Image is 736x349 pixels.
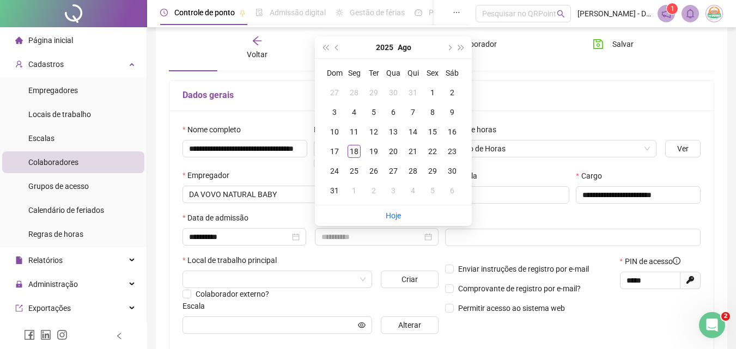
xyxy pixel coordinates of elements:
[28,182,89,191] span: Grupos de acesso
[256,9,263,16] span: file-done
[576,170,609,182] label: Cargo
[402,273,418,285] span: Criar
[384,102,403,122] td: 2025-08-06
[183,212,256,224] label: Data de admissão
[387,145,400,158] div: 20
[28,256,63,265] span: Relatórios
[442,161,462,181] td: 2025-08-30
[28,230,83,238] span: Regras de horas
[348,184,361,197] div: 1
[344,142,364,161] td: 2025-08-18
[15,36,23,44] span: home
[344,122,364,142] td: 2025-08-11
[442,102,462,122] td: 2025-08-09
[403,83,423,102] td: 2025-07-31
[183,124,248,136] label: Nome completo
[446,125,459,138] div: 16
[364,122,384,142] td: 2025-08-12
[446,184,459,197] div: 6
[429,8,471,17] span: Painel do DP
[423,102,442,122] td: 2025-08-08
[358,321,366,329] span: eye
[423,63,442,83] th: Sex
[384,122,403,142] td: 2025-08-13
[400,35,505,53] button: Inativar colaborador
[406,106,419,119] div: 7
[406,125,419,138] div: 14
[446,86,459,99] div: 2
[426,164,439,177] div: 29
[15,280,23,288] span: lock
[423,161,442,181] td: 2025-08-29
[325,83,344,102] td: 2025-07-27
[442,181,462,200] td: 2025-09-06
[15,60,23,68] span: user-add
[406,145,419,158] div: 21
[612,38,634,50] span: Salvar
[15,304,23,312] span: export
[706,5,722,22] img: 10201
[28,304,71,313] span: Exportações
[40,329,51,340] span: linkedin
[331,36,343,58] button: prev-year
[348,145,361,158] div: 18
[15,256,23,264] span: file
[577,8,651,20] span: [PERSON_NAME] - DA VOVÓ PAPINHAS
[344,83,364,102] td: 2025-07-28
[426,106,439,119] div: 8
[381,316,438,334] button: Alterar
[367,125,380,138] div: 12
[665,140,701,157] button: Ver
[458,304,565,313] span: Permitir acesso ao sistema web
[458,284,581,293] span: Comprovante de registro por e-mail?
[325,161,344,181] td: 2025-08-24
[328,86,341,99] div: 27
[415,9,422,16] span: dashboard
[673,257,680,265] span: info-circle
[28,110,91,119] span: Locais de trabalho
[160,9,168,16] span: clock-circle
[328,106,341,119] div: 3
[328,125,341,138] div: 10
[364,142,384,161] td: 2025-08-19
[721,312,730,321] span: 2
[406,86,419,99] div: 31
[403,63,423,83] th: Qui
[364,161,384,181] td: 2025-08-26
[384,161,403,181] td: 2025-08-27
[364,63,384,83] th: Ter
[183,254,284,266] label: Local de trabalho principal
[381,271,438,288] button: Criar
[625,255,680,267] span: PIN de acesso
[661,9,671,19] span: notification
[403,122,423,142] td: 2025-08-14
[325,181,344,200] td: 2025-08-31
[398,36,411,58] button: month panel
[452,140,650,157] span: Banco de Horas
[387,184,400,197] div: 3
[442,63,462,83] th: Sáb
[183,89,701,102] h5: Dados gerais
[348,106,361,119] div: 4
[367,106,380,119] div: 5
[325,63,344,83] th: Dom
[28,36,73,45] span: Página inicial
[348,125,361,138] div: 11
[344,161,364,181] td: 2025-08-25
[344,63,364,83] th: Seg
[28,86,78,95] span: Empregadores
[247,50,267,59] span: Voltar
[387,106,400,119] div: 6
[443,36,455,58] button: next-year
[446,164,459,177] div: 30
[367,145,380,158] div: 19
[28,60,64,69] span: Cadastros
[442,122,462,142] td: 2025-08-16
[364,102,384,122] td: 2025-08-05
[196,290,269,298] span: Colaborador externo?
[442,142,462,161] td: 2025-08-23
[398,319,421,331] span: Alterar
[426,86,439,99] div: 1
[403,102,423,122] td: 2025-08-07
[403,142,423,161] td: 2025-08-21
